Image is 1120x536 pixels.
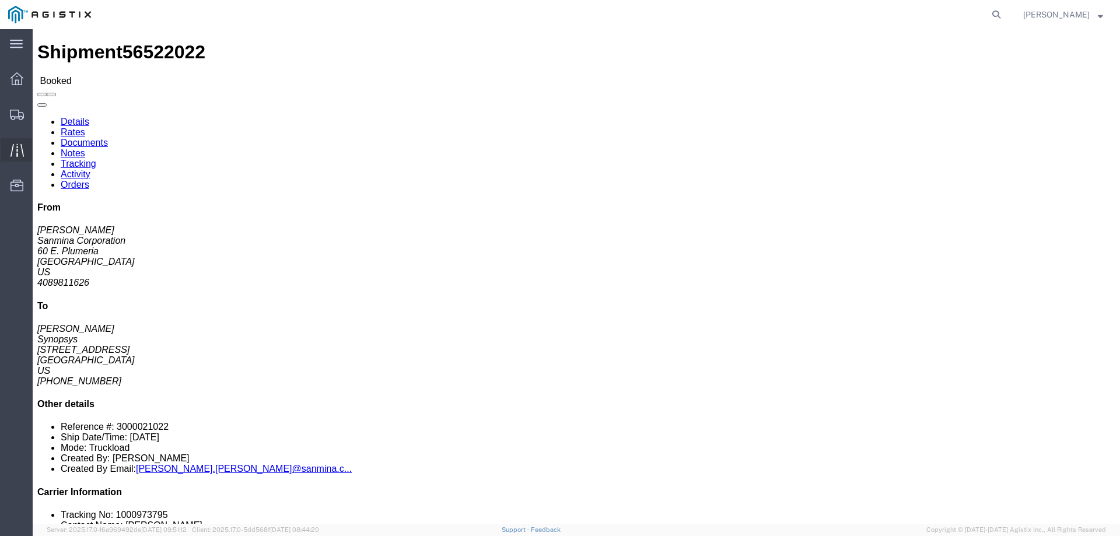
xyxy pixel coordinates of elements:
[502,526,531,533] a: Support
[531,526,561,533] a: Feedback
[1023,8,1104,22] button: [PERSON_NAME]
[47,526,187,533] span: Server: 2025.17.0-16a969492de
[8,6,91,23] img: logo
[1023,8,1090,21] span: BRIAN RIOS
[270,526,319,533] span: [DATE] 08:44:20
[141,526,187,533] span: [DATE] 09:51:12
[926,525,1106,535] span: Copyright © [DATE]-[DATE] Agistix Inc., All Rights Reserved
[33,29,1120,524] iframe: FS Legacy Container
[192,526,319,533] span: Client: 2025.17.0-5dd568f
